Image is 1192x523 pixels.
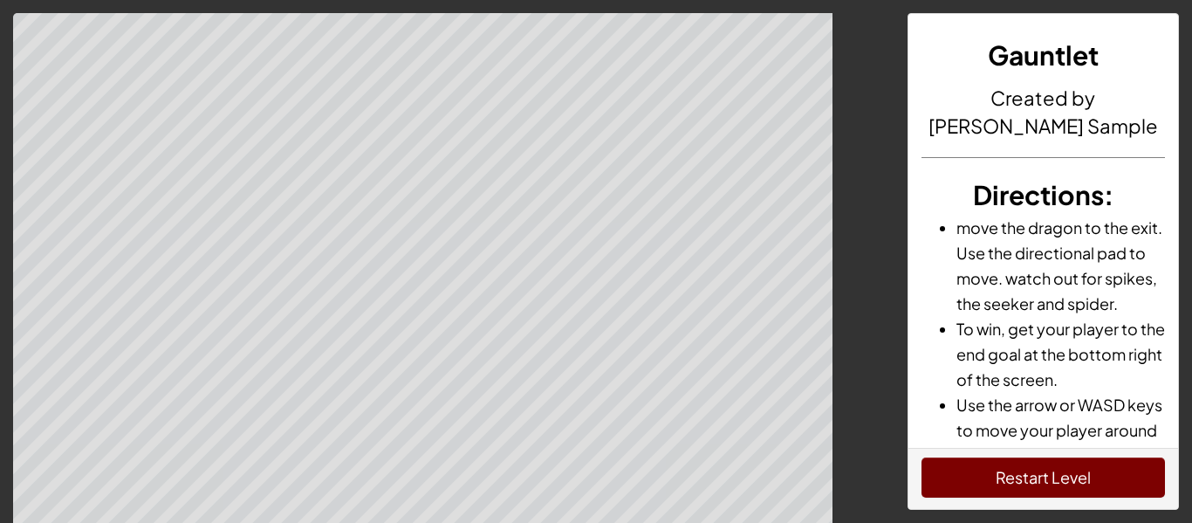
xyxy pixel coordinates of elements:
[921,175,1166,215] h3: :
[921,458,1166,498] button: Restart Level
[956,215,1166,316] li: move the dragon to the exit. Use the directional pad to move. watch out for spikes, the seeker an...
[921,84,1166,140] h4: Created by [PERSON_NAME] Sample
[956,316,1166,392] li: To win, get your player to the end goal at the bottom right of the screen.
[973,178,1104,211] span: Directions
[956,392,1166,468] li: Use the arrow or WASD keys to move your player around the map.
[921,36,1166,75] h3: Gauntlet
